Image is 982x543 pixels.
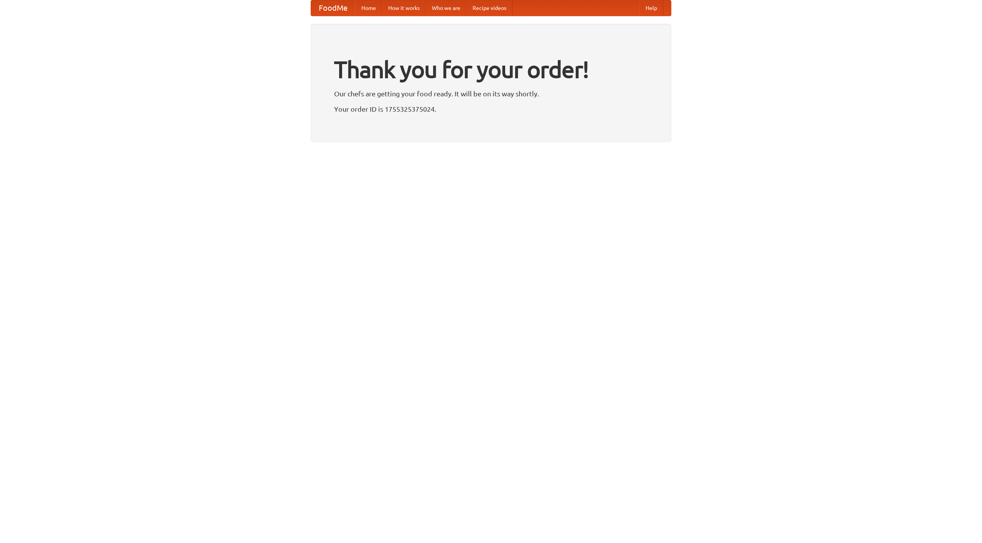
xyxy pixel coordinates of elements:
a: Who we are [426,0,466,16]
a: Home [355,0,382,16]
a: FoodMe [311,0,355,16]
p: Your order ID is 1755325375024. [334,103,648,115]
a: How it works [382,0,426,16]
h1: Thank you for your order! [334,51,648,88]
a: Recipe videos [466,0,512,16]
a: Help [639,0,663,16]
p: Our chefs are getting your food ready. It will be on its way shortly. [334,88,648,99]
